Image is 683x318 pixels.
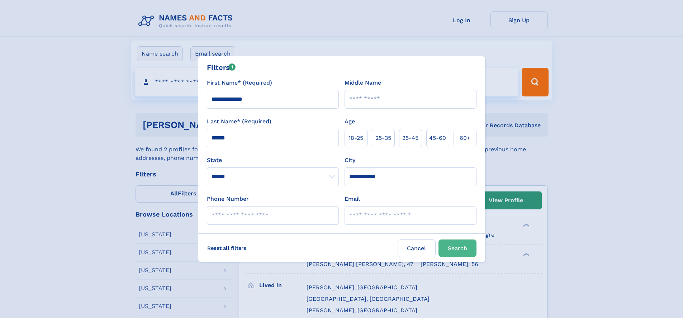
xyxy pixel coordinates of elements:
span: 60+ [460,134,470,142]
button: Search [438,239,476,257]
span: 45‑60 [429,134,446,142]
span: 35‑45 [402,134,418,142]
label: Cancel [398,239,436,257]
label: Age [345,117,355,126]
label: Email [345,195,360,203]
label: Phone Number [207,195,249,203]
label: Last Name* (Required) [207,117,271,126]
label: State [207,156,339,165]
label: Reset all filters [203,239,251,257]
label: First Name* (Required) [207,79,272,87]
label: City [345,156,355,165]
div: Filters [207,62,236,73]
span: 18‑25 [348,134,363,142]
label: Middle Name [345,79,381,87]
span: 25‑35 [375,134,391,142]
